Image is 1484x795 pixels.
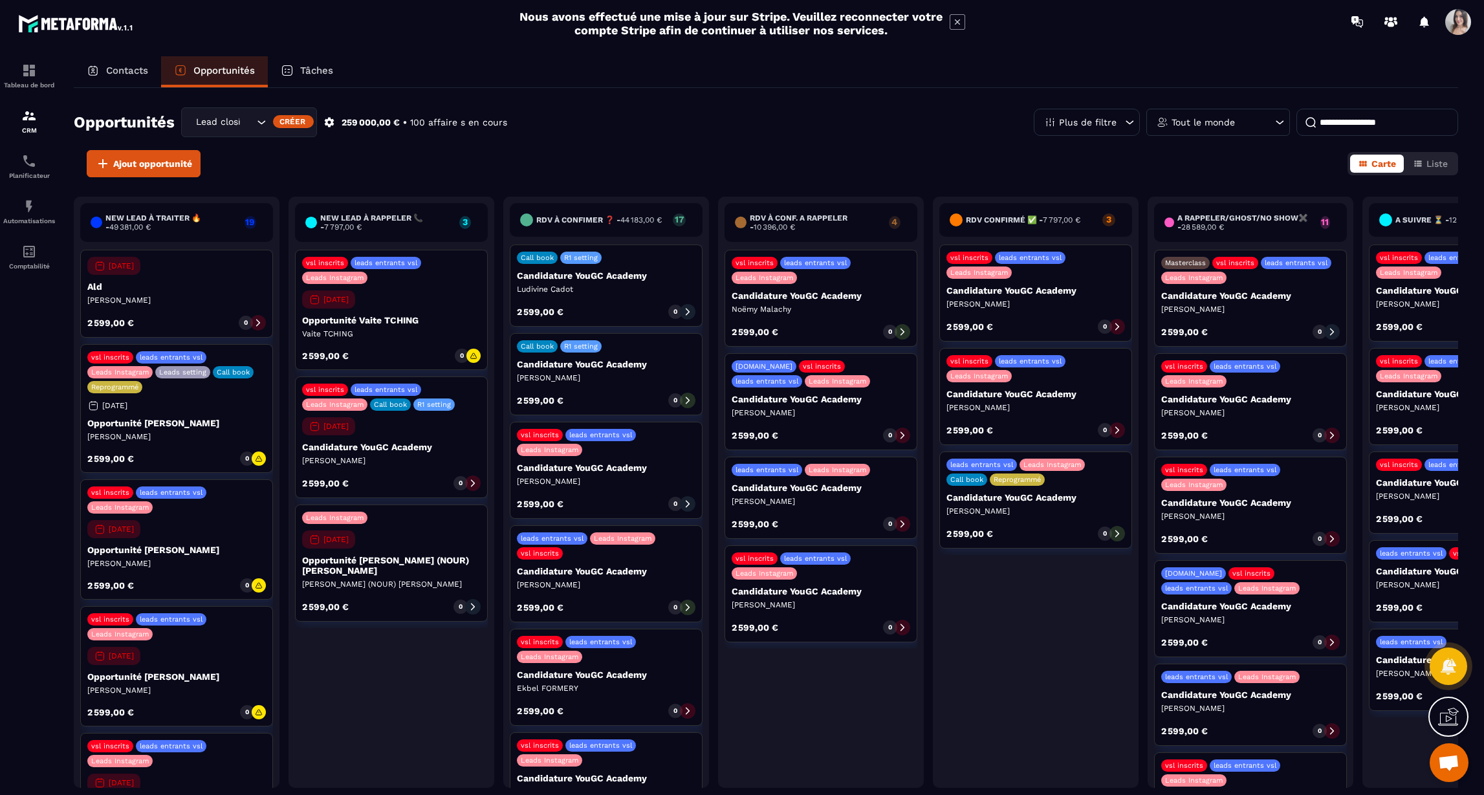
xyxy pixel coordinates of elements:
p: [DATE] [109,525,134,534]
p: Candidature YouGC Academy [1161,601,1340,611]
p: [PERSON_NAME] [946,299,1125,309]
p: vsl inscrits [1232,569,1271,578]
p: vsl inscrits [950,254,988,262]
p: Reprogrammé [91,383,138,391]
p: vsl inscrits [91,742,129,750]
p: 2 599,00 € [517,396,563,405]
div: Créer [273,115,314,128]
p: Candidature YouGC Academy [517,359,695,369]
p: Opportunité [PERSON_NAME] [87,545,266,555]
p: 0 [673,706,677,715]
p: Leads Instagram [736,274,793,282]
span: 28 589,00 € [1181,223,1224,232]
p: 2 599,00 € [732,327,778,336]
p: leads entrants vsl [140,742,202,750]
p: Leads Instagram [521,653,578,661]
p: [PERSON_NAME] (NOUR) [PERSON_NAME] [302,579,481,589]
h2: Opportunités [74,109,175,135]
h6: New lead à RAPPELER 📞 - [320,213,453,232]
h6: Rdv confirmé ✅ - [966,215,1080,224]
p: Planificateur [3,172,55,179]
p: 4 [889,217,900,226]
a: schedulerschedulerPlanificateur [3,144,55,189]
p: leads entrants vsl [1214,362,1276,371]
p: 2 599,00 € [517,307,563,316]
p: Leads Instagram [950,372,1008,380]
p: 2 599,00 € [1376,322,1423,331]
p: 3 [459,217,471,226]
p: vsl inscrits [306,259,344,267]
p: vsl inscrits [1165,466,1203,474]
p: 0 [888,327,892,336]
button: Carte [1350,155,1404,173]
p: vsl inscrits [521,549,559,558]
h6: A RAPPELER/GHOST/NO SHOW✖️ - [1177,213,1314,232]
p: 0 [1103,426,1107,435]
h6: RDV à confimer ❓ - [536,215,662,224]
p: Leads Instagram [809,377,866,386]
p: leads entrants vsl [1214,761,1276,770]
p: [DATE] [109,651,134,660]
p: R1 setting [564,254,598,262]
p: vsl inscrits [91,615,129,624]
p: Candidature YouGC Academy [1161,497,1340,508]
p: 2 599,00 € [87,454,134,463]
span: Liste [1426,158,1448,169]
p: Call book [521,254,554,262]
p: Candidature YouGC Academy [517,773,695,783]
h6: New lead à traiter 🔥 - [105,213,237,232]
p: 259 000,00 € [342,116,400,129]
p: vsl inscrits [803,362,841,371]
p: [PERSON_NAME] [1161,511,1340,521]
p: Leads Instagram [1238,673,1296,681]
p: [PERSON_NAME] [517,580,695,590]
p: Leads Instagram [521,446,578,454]
p: leads entrants vsl [950,461,1013,469]
p: 0 [1318,431,1322,440]
p: 19 [245,217,257,226]
p: [DATE] [323,295,349,304]
p: vsl inscrits [1380,357,1418,365]
p: Leads Instagram [521,756,578,765]
p: leads entrants vsl [140,353,202,362]
p: 0 [459,602,463,611]
p: leads entrants vsl [784,259,847,267]
span: Ajout opportunité [113,157,192,170]
p: 0 [888,519,892,528]
p: Candidature YouGC Academy [517,566,695,576]
p: [PERSON_NAME] [302,455,481,466]
p: R1 setting [417,400,451,409]
p: Candidature YouGC Academy [1161,690,1340,700]
p: 17 [673,215,686,224]
p: Leads Instagram [306,400,364,409]
p: [DATE] [323,422,349,431]
p: 2 599,00 € [302,351,349,360]
p: [PERSON_NAME] [87,685,266,695]
p: [DATE] [323,535,349,544]
img: scheduler [21,153,37,169]
a: formationformationTableau de bord [3,53,55,98]
span: 49 381,00 € [109,223,151,232]
p: 2 599,00 € [1376,603,1423,612]
p: 0 [673,307,677,316]
p: Tableau de bord [3,82,55,89]
p: leads entrants vsl [355,259,417,267]
p: vsl inscrits [1165,761,1203,770]
p: Candidature YouGC Academy [946,389,1125,399]
button: Ajout opportunité [87,150,201,177]
p: vsl inscrits [91,488,129,497]
p: vsl inscrits [521,638,559,646]
p: vsl inscrits [91,353,129,362]
p: Leads Instagram [1165,377,1223,386]
p: Candidature YouGC Academy [302,442,481,452]
p: 2 599,00 € [302,479,349,488]
p: [PERSON_NAME] [87,558,266,569]
p: Ekbel FORMERY [517,683,695,693]
span: 7 797,00 € [1043,215,1080,224]
span: 10 396,00 € [754,223,795,232]
p: 2 599,00 € [732,623,778,632]
p: vsl inscrits [1216,259,1254,267]
p: Call book [950,475,983,484]
p: Candidature YouGC Academy [732,394,910,404]
p: Call book [217,368,250,376]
